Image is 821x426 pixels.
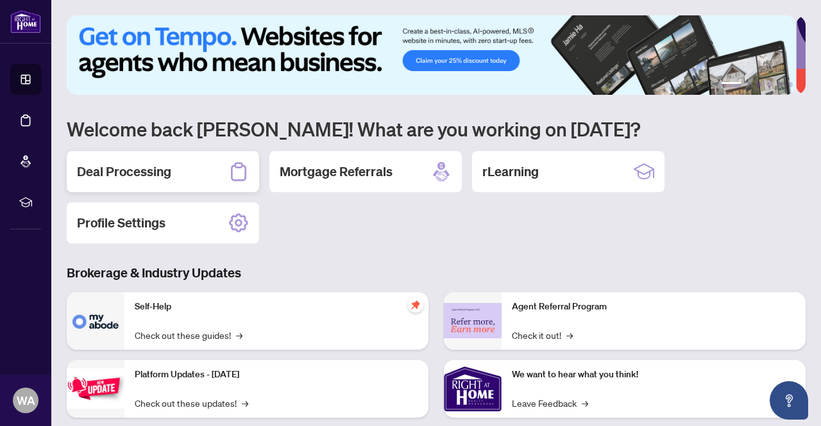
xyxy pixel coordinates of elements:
button: Open asap [770,381,808,420]
span: → [566,328,573,342]
img: Platform Updates - July 21, 2025 [67,368,124,409]
button: 1 [721,82,741,87]
h2: Profile Settings [77,214,165,232]
button: 6 [788,82,793,87]
h2: Mortgage Referrals [280,163,393,181]
img: Self-Help [67,292,124,350]
span: → [582,396,588,410]
a: Leave Feedback→ [512,396,588,410]
button: 5 [777,82,783,87]
img: logo [10,10,41,33]
h3: Brokerage & Industry Updates [67,264,806,282]
button: 4 [767,82,772,87]
p: Self-Help [135,300,418,314]
h2: rLearning [482,163,539,181]
span: → [242,396,248,410]
h1: Welcome back [PERSON_NAME]! What are you working on [DATE]? [67,117,806,141]
p: We want to hear what you think! [512,368,795,382]
p: Platform Updates - [DATE] [135,368,418,382]
img: We want to hear what you think! [444,360,502,418]
img: Slide 0 [67,15,796,95]
img: Agent Referral Program [444,303,502,338]
h2: Deal Processing [77,163,171,181]
span: pushpin [408,297,423,313]
button: 2 [747,82,752,87]
span: → [236,328,242,342]
a: Check out these updates!→ [135,396,248,410]
p: Agent Referral Program [512,300,795,314]
span: WA [17,391,35,409]
button: 3 [757,82,762,87]
a: Check out these guides!→ [135,328,242,342]
a: Check it out!→ [512,328,573,342]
